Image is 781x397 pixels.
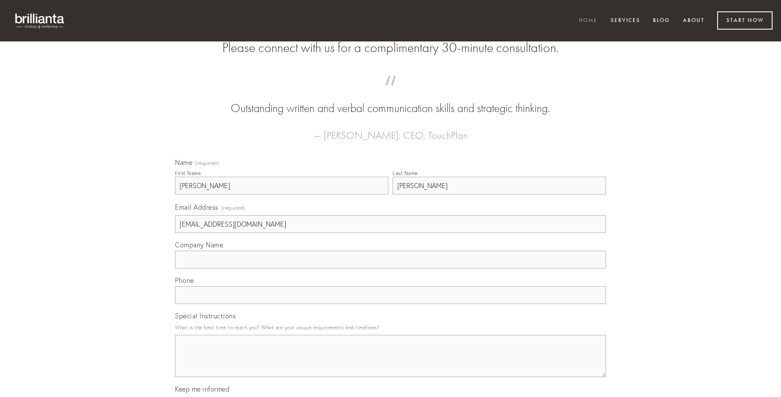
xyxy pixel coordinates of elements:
[175,40,606,56] h2: Please connect with us for a complimentary 30-minute consultation.
[188,84,593,100] span: “
[175,170,201,176] div: First Name
[195,161,219,166] span: (required)
[175,158,192,167] span: Name
[573,14,603,28] a: Home
[677,14,710,28] a: About
[175,322,606,333] p: What is the best time to reach you? What are your unique requirements and timelines?
[175,385,229,393] span: Keep me informed
[717,11,773,30] a: Start Now
[175,241,223,249] span: Company Name
[605,14,646,28] a: Services
[188,84,593,117] blockquote: Outstanding written and verbal communication skills and strategic thinking.
[221,202,245,214] span: (required)
[393,170,418,176] div: Last Name
[8,8,72,33] img: brillianta - research, strategy, marketing
[175,276,194,285] span: Phone
[175,312,236,320] span: Special Instructions
[175,203,218,211] span: Email Address
[188,117,593,144] figcaption: — [PERSON_NAME], CEO, TouchPlan
[647,14,675,28] a: Blog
